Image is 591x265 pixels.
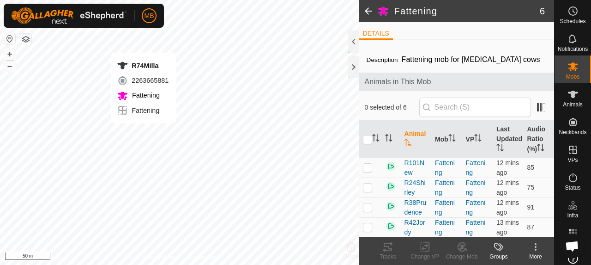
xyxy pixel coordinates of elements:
div: Tracks [369,253,406,261]
p-sorticon: Activate to sort [404,140,412,148]
span: MB [145,11,154,21]
th: Audio Ratio (%) [523,121,554,158]
div: Open chat [560,234,585,259]
p-sorticon: Activate to sort [448,136,456,143]
span: 75 [527,184,534,191]
img: returning on [385,181,396,192]
a: Privacy Policy [143,253,178,261]
a: Fattening [466,159,486,176]
img: returning on [385,201,396,212]
span: 85 [527,164,534,171]
p-sorticon: Activate to sort [496,145,504,153]
h2: Fattening [394,6,540,17]
span: 91 [527,203,534,211]
label: Description [367,56,398,63]
button: Map Layers [20,34,31,45]
div: R74Milla [117,60,169,71]
span: Schedules [560,18,585,24]
span: 7 Oct 2025, 1:02 pm [496,219,519,236]
li: DETAILS [359,29,393,40]
a: Fattening [466,219,486,236]
th: Animal [401,121,431,158]
input: Search (S) [419,98,531,117]
span: Animals [563,102,583,107]
span: Animals in This Mob [365,76,549,87]
span: R38Prudence [404,198,428,217]
th: Last Updated [493,121,523,158]
span: R24Shirley [404,178,428,197]
div: Fattening [435,158,458,178]
span: Fattening [130,92,160,99]
button: – [4,61,15,72]
img: returning on [385,161,396,172]
span: Fattening mob for [MEDICAL_DATA] cows [398,52,544,67]
th: VP [462,121,493,158]
p-sorticon: Activate to sort [372,136,380,143]
div: Change VP [406,253,443,261]
span: 7 Oct 2025, 1:03 pm [496,199,519,216]
div: Fattening [435,218,458,237]
span: 6 [540,4,545,18]
span: Mobs [566,74,579,80]
span: 7 Oct 2025, 1:03 pm [496,159,519,176]
span: VPs [567,157,578,163]
img: returning on [385,221,396,232]
th: Mob [431,121,462,158]
a: Fattening [466,199,486,216]
span: 7 Oct 2025, 1:03 pm [496,179,519,196]
span: Heatmap [561,240,584,246]
a: Fattening [466,179,486,196]
p-sorticon: Activate to sort [385,136,392,143]
div: Change Mob [443,253,480,261]
span: R42Jordy [404,218,428,237]
div: Fattening [435,178,458,197]
span: Notifications [558,46,588,52]
span: Status [565,185,580,191]
a: Contact Us [188,253,216,261]
span: Neckbands [559,129,586,135]
div: Groups [480,253,517,261]
div: Fattening [117,105,169,116]
p-sorticon: Activate to sort [474,136,482,143]
button: Reset Map [4,33,15,44]
span: 87 [527,223,534,231]
span: 0 selected of 6 [365,103,419,112]
button: + [4,49,15,60]
span: Infra [567,213,578,218]
p-sorticon: Activate to sort [537,145,544,153]
span: R101New [404,158,428,178]
img: Gallagher Logo [11,7,127,24]
div: 2263665881 [117,75,169,86]
div: Fattening [435,198,458,217]
div: More [517,253,554,261]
